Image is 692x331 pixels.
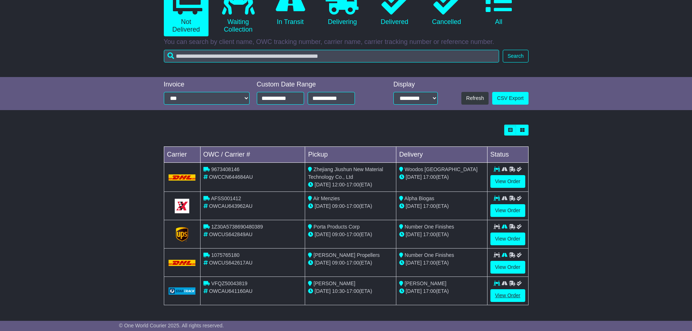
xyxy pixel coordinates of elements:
a: CSV Export [492,92,528,105]
span: OWCCN644684AU [209,174,253,180]
span: [PERSON_NAME] [405,280,446,286]
span: [DATE] [406,260,422,266]
span: 1075765180 [211,252,239,258]
div: (ETA) [399,259,484,267]
span: 17:00 [423,260,436,266]
span: 09:00 [332,231,345,237]
span: Number One Finishes [405,224,454,230]
a: View Order [490,289,525,302]
a: View Order [490,261,525,274]
button: Refresh [461,92,489,105]
span: VFQZ50043819 [211,280,247,286]
span: 9673408146 [211,166,239,172]
span: [DATE] [406,203,422,209]
span: 17:00 [347,260,359,266]
div: (ETA) [399,202,484,210]
span: [PERSON_NAME] Propellers [313,252,380,258]
div: - (ETA) [308,202,393,210]
span: © One World Courier 2025. All rights reserved. [119,323,224,328]
div: (ETA) [399,173,484,181]
div: Display [393,81,438,89]
span: [DATE] [406,174,422,180]
span: Porta Products Corp [313,224,360,230]
span: [DATE] [315,231,331,237]
div: - (ETA) [308,181,393,189]
td: Pickup [305,147,396,163]
div: - (ETA) [308,287,393,295]
img: GetCarrierServiceLogo [176,227,188,242]
span: OWCUS642849AU [209,231,252,237]
img: DHL.png [169,260,196,266]
div: (ETA) [399,231,484,238]
span: Air Menzies [313,195,340,201]
span: [DATE] [315,203,331,209]
p: You can search by client name, OWC tracking number, carrier name, carrier tracking number or refe... [164,38,529,46]
span: 09:00 [332,203,345,209]
span: 17:00 [423,288,436,294]
span: Alpha Biogas [404,195,434,201]
span: 17:00 [347,182,359,187]
div: (ETA) [399,287,484,295]
td: Status [487,147,528,163]
span: OWCAU641160AU [209,288,252,294]
span: 17:00 [347,231,359,237]
div: Invoice [164,81,250,89]
span: [DATE] [315,288,331,294]
span: 17:00 [423,203,436,209]
span: AFSS001412 [211,195,241,201]
span: [DATE] [406,288,422,294]
span: 1Z30A5738690480389 [211,224,263,230]
span: 17:00 [347,288,359,294]
span: OWCAU643962AU [209,203,252,209]
td: Carrier [164,147,200,163]
span: 09:00 [332,260,345,266]
button: Search [503,50,528,62]
span: Woodos [GEOGRAPHIC_DATA] [405,166,478,172]
span: OWCUS642617AU [209,260,252,266]
td: Delivery [396,147,487,163]
div: - (ETA) [308,231,393,238]
span: [DATE] [315,182,331,187]
td: OWC / Carrier # [200,147,305,163]
span: 17:00 [423,174,436,180]
img: GetCarrierServiceLogo [169,287,196,295]
img: GetCarrierServiceLogo [175,199,189,213]
span: [DATE] [315,260,331,266]
span: Zhejiang Jiushun New Material Technology Co., Ltd [308,166,383,180]
div: Custom Date Range [257,81,373,89]
a: View Order [490,204,525,217]
img: DHL.png [169,174,196,180]
span: Number One Finishes [405,252,454,258]
div: - (ETA) [308,259,393,267]
span: 17:00 [423,231,436,237]
span: 12:00 [332,182,345,187]
span: [DATE] [406,231,422,237]
span: [PERSON_NAME] [313,280,355,286]
span: 10:30 [332,288,345,294]
span: 17:00 [347,203,359,209]
a: View Order [490,233,525,245]
a: View Order [490,175,525,188]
